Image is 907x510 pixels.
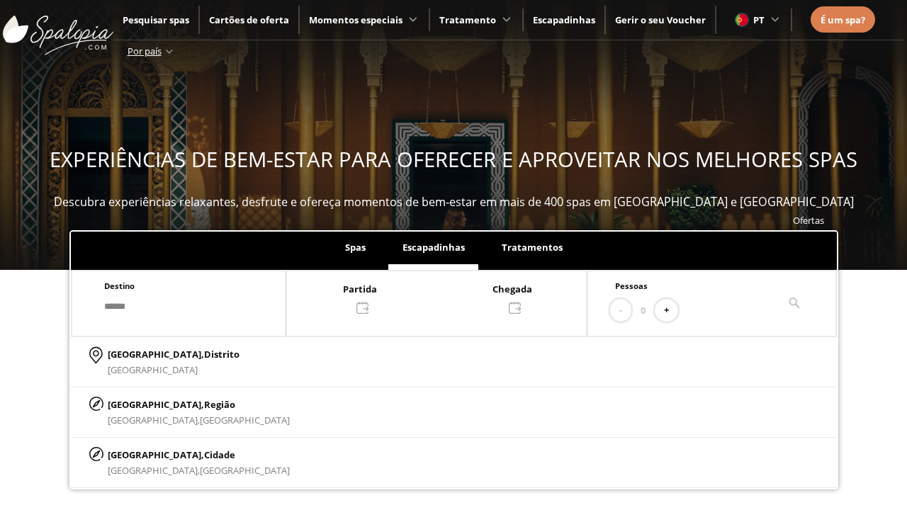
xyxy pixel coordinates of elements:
[3,1,113,55] img: ImgLogoSpalopia.BvClDcEz.svg
[104,280,135,291] span: Destino
[502,241,563,254] span: Tratamentos
[821,13,865,26] span: É um spa?
[108,346,240,362] p: [GEOGRAPHIC_DATA],
[793,214,824,227] a: Ofertas
[108,397,290,412] p: [GEOGRAPHIC_DATA],
[655,299,678,322] button: +
[615,280,648,291] span: Pessoas
[641,302,646,318] span: 0
[200,414,290,426] span: [GEOGRAPHIC_DATA]
[200,464,290,477] span: [GEOGRAPHIC_DATA]
[345,241,366,254] span: Spas
[821,12,865,28] a: É um spa?
[50,145,857,174] span: EXPERIÊNCIAS DE BEM-ESTAR PARA OFERECER E APROVEITAR NOS MELHORES SPAS
[108,464,200,477] span: [GEOGRAPHIC_DATA],
[54,194,854,210] span: Descubra experiências relaxantes, desfrute e ofereça momentos de bem-estar em mais de 400 spas em...
[204,448,235,461] span: Cidade
[209,13,289,26] a: Cartões de oferta
[128,45,162,57] span: Por país
[402,241,465,254] span: Escapadinhas
[204,398,235,411] span: Região
[615,13,706,26] a: Gerir o seu Voucher
[610,299,631,322] button: -
[123,13,189,26] a: Pesquisar spas
[108,447,290,463] p: [GEOGRAPHIC_DATA],
[108,363,198,376] span: [GEOGRAPHIC_DATA]
[204,348,240,361] span: Distrito
[533,13,595,26] a: Escapadinhas
[108,414,200,426] span: [GEOGRAPHIC_DATA],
